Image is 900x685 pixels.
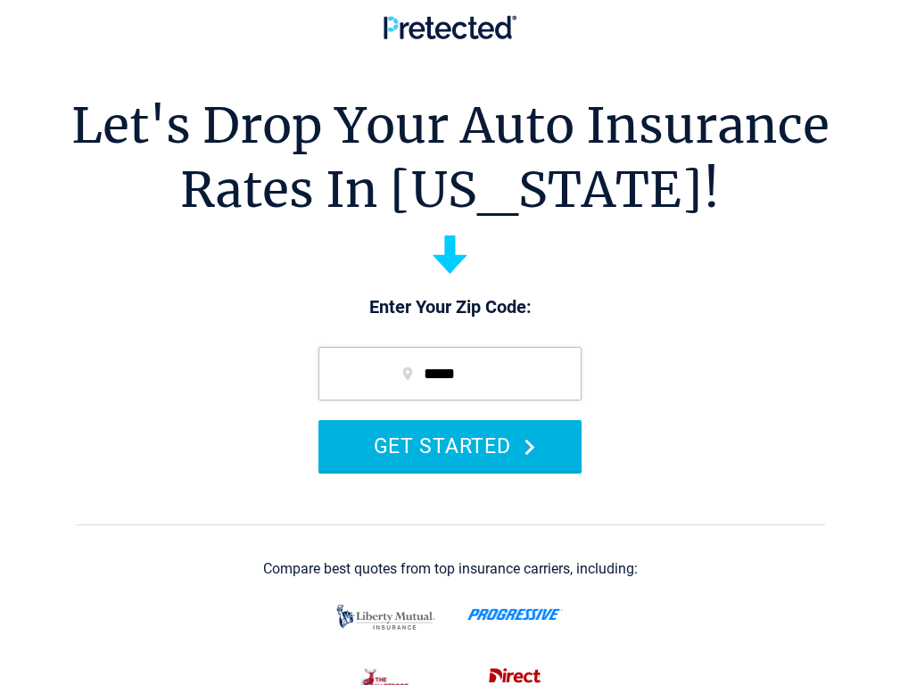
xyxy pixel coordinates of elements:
[71,94,830,222] h1: Let's Drop Your Auto Insurance Rates In [US_STATE]!
[318,347,582,400] input: zip code
[384,15,516,39] img: Pretected Logo
[467,608,563,621] img: progressive
[332,596,440,639] img: liberty
[318,420,582,471] button: GET STARTED
[301,295,599,320] p: Enter Your Zip Code:
[263,561,638,577] div: Compare best quotes from top insurance carriers, including:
